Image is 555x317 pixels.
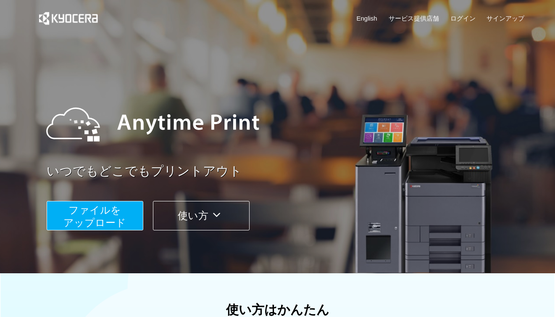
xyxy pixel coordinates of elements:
a: サインアップ [487,14,524,23]
a: ログイン [450,14,476,23]
a: サービス提供店舗 [389,14,439,23]
button: 使い方 [153,201,250,230]
button: ファイルを​​アップロード [47,201,143,230]
a: いつでもどこでもプリントアウト [47,162,530,180]
span: ファイルを ​​アップロード [63,204,126,228]
a: English [357,14,377,23]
